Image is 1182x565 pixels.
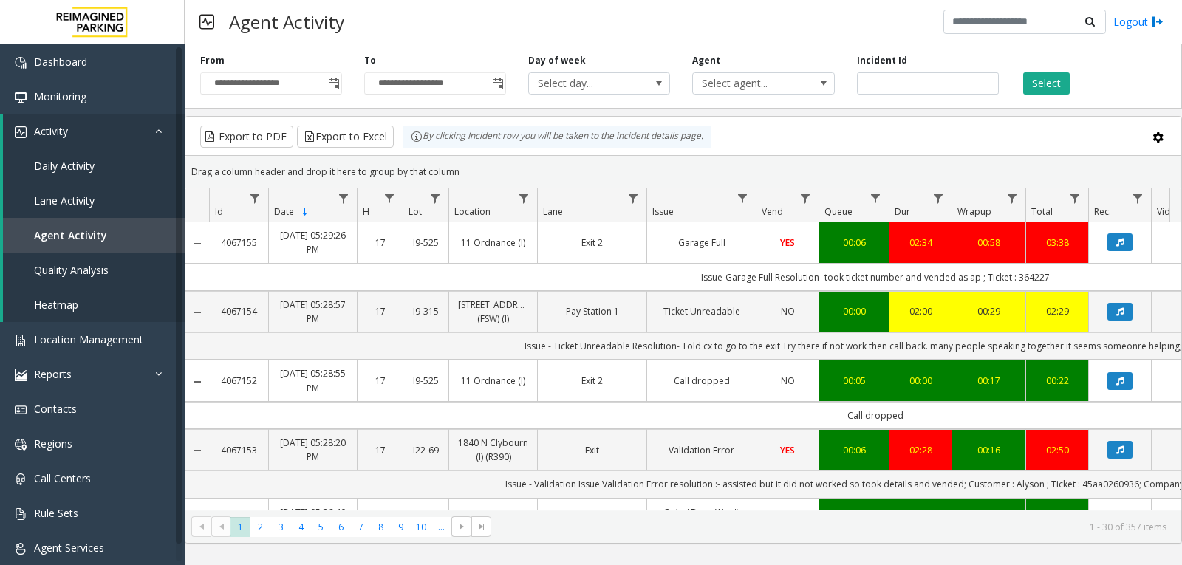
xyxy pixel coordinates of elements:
[1002,188,1022,208] a: Wrapup Filter Menu
[458,436,528,464] a: 1840 N Clybourn (I) (R390)
[961,374,1017,388] a: 00:17
[34,436,72,451] span: Regions
[299,206,311,218] span: Sortable
[274,205,294,218] span: Date
[218,236,259,250] a: 4067155
[693,73,805,94] span: Select agent...
[656,374,747,388] a: Call dropped
[1035,236,1079,250] a: 03:38
[297,126,394,148] button: Export to Excel
[528,54,586,67] label: Day of week
[331,517,351,537] span: Page 6
[454,205,491,218] span: Location
[781,305,795,318] span: NO
[222,4,352,40] h3: Agent Activity
[1152,14,1164,30] img: logout
[34,89,86,103] span: Monitoring
[828,304,880,318] a: 00:00
[334,188,354,208] a: Date Filter Menu
[15,404,27,416] img: 'icon'
[1113,14,1164,30] a: Logout
[1035,443,1079,457] a: 02:50
[185,238,209,250] a: Collapse Details
[456,521,468,533] span: Go to the next page
[311,517,331,537] span: Page 5
[412,374,440,388] a: I9-525
[34,124,68,138] span: Activity
[458,374,528,388] a: 11 Ordnance (I)
[412,304,440,318] a: I9-315
[185,376,209,388] a: Collapse Details
[15,126,27,138] img: 'icon'
[547,374,638,388] a: Exit 2
[391,517,411,537] span: Page 9
[366,236,394,250] a: 17
[15,439,27,451] img: 'icon'
[961,304,1017,318] div: 00:29
[15,92,27,103] img: 'icon'
[412,236,440,250] a: I9-525
[898,304,943,318] a: 02:00
[278,366,348,394] a: [DATE] 05:28:55 PM
[15,543,27,555] img: 'icon'
[371,517,391,537] span: Page 8
[624,188,643,208] a: Lane Filter Menu
[780,236,795,249] span: YES
[15,57,27,69] img: 'icon'
[366,304,394,318] a: 17
[34,263,109,277] span: Quality Analysis
[656,304,747,318] a: Ticket Unreadable
[34,55,87,69] span: Dashboard
[857,54,907,67] label: Incident Id
[34,194,95,208] span: Lane Activity
[656,236,747,250] a: Garage Full
[929,188,949,208] a: Dur Filter Menu
[34,367,72,381] span: Reports
[3,253,185,287] a: Quality Analysis
[1065,188,1085,208] a: Total Filter Menu
[411,131,423,143] img: infoIcon.svg
[898,443,943,457] div: 02:28
[34,402,77,416] span: Contacts
[271,517,291,537] span: Page 3
[489,73,505,94] span: Toggle popup
[733,188,753,208] a: Issue Filter Menu
[34,506,78,520] span: Rule Sets
[363,205,369,218] span: H
[1035,374,1079,388] div: 00:22
[824,205,853,218] span: Queue
[366,374,394,388] a: 17
[961,236,1017,250] a: 00:58
[692,54,720,67] label: Agent
[411,517,431,537] span: Page 10
[780,444,795,456] span: YES
[765,304,810,318] a: NO
[828,374,880,388] a: 00:05
[218,374,259,388] a: 4067152
[291,517,311,537] span: Page 4
[765,443,810,457] a: YES
[1023,72,1070,95] button: Select
[185,307,209,318] a: Collapse Details
[426,188,445,208] a: Lot Filter Menu
[3,183,185,218] a: Lane Activity
[765,236,810,250] a: YES
[961,443,1017,457] a: 00:16
[15,508,27,520] img: 'icon'
[34,332,143,346] span: Location Management
[200,54,225,67] label: From
[652,205,674,218] span: Issue
[3,218,185,253] a: Agent Activity
[1031,205,1053,218] span: Total
[34,228,107,242] span: Agent Activity
[185,188,1181,510] div: Data table
[3,114,185,148] a: Activity
[278,505,348,533] a: [DATE] 05:26:49 PM
[278,436,348,464] a: [DATE] 05:28:20 PM
[15,473,27,485] img: 'icon'
[765,374,810,388] a: NO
